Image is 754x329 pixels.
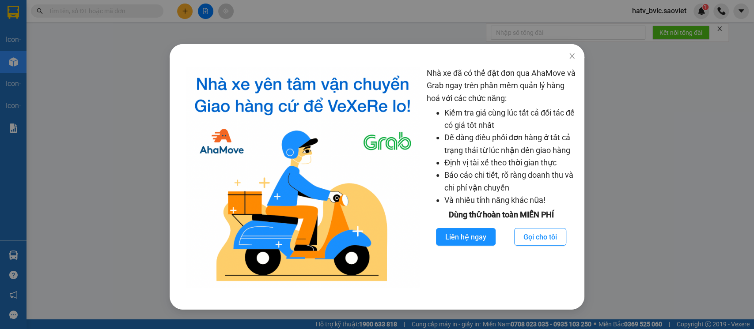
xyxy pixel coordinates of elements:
[514,228,566,246] button: Gọi cho tôi
[444,194,576,206] li: Và nhiều tính năng khác nữa!
[427,67,576,288] div: Nhà xe đã có thể đặt đơn qua AhaMove và Grab ngay trên phần mềm quản lý hàng hoá với các chức năng:
[444,107,576,132] li: Kiểm tra giá cùng lúc tất cả đối tác để có giá tốt nhất
[427,209,576,221] div: Dùng thử hoàn toàn MIỄN PHÍ
[186,67,420,288] img: logo
[523,232,557,243] span: Gọi cho tôi
[444,131,576,157] li: Dễ dàng điều phối đơn hàng ở tất cả trạng thái từ lúc nhận đến giao hàng
[436,228,496,246] button: Liên hệ ngay
[444,157,576,169] li: Định vị tài xế theo thời gian thực
[444,169,576,194] li: Báo cáo chi tiết, rõ ràng doanh thu và chi phí vận chuyển
[445,232,486,243] span: Liên hệ ngay
[568,52,576,60] span: close
[560,44,584,69] button: Close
